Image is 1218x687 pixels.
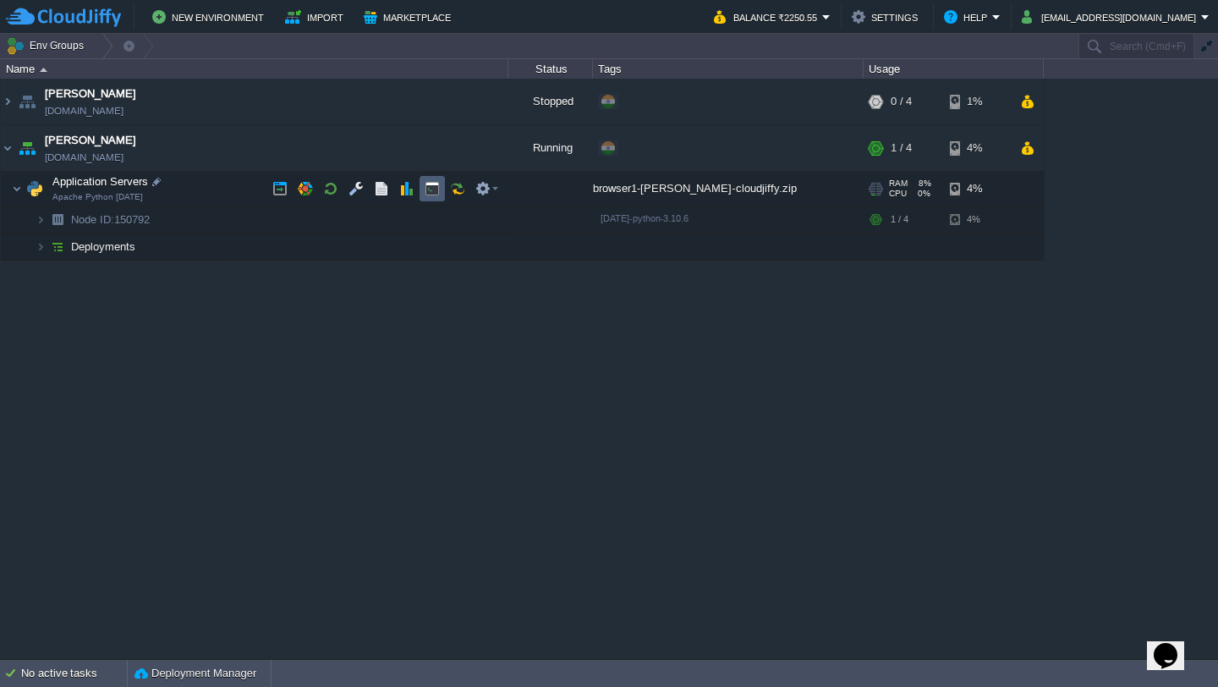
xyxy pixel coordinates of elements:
[46,206,69,233] img: AMDAwAAAACH5BAEAAAAALAAAAAABAAEAAAICRAEAOw==
[852,7,923,27] button: Settings
[15,125,39,171] img: AMDAwAAAACH5BAEAAAAALAAAAAABAAEAAAICRAEAOw==
[21,660,127,687] div: No active tasks
[864,59,1043,79] div: Usage
[45,132,136,149] a: [PERSON_NAME]
[891,79,912,124] div: 0 / 4
[285,7,348,27] button: Import
[51,174,151,189] span: Application Servers
[69,212,152,227] span: 150792
[52,192,143,202] span: Apache Python [DATE]
[889,179,908,189] span: RAM
[6,7,121,28] img: CloudJiffy
[1,79,14,124] img: AMDAwAAAACH5BAEAAAAALAAAAAABAAEAAAICRAEAOw==
[509,59,592,79] div: Status
[40,68,47,72] img: AMDAwAAAACH5BAEAAAAALAAAAAABAAEAAAICRAEAOw==
[594,59,863,79] div: Tags
[1022,7,1201,27] button: [EMAIL_ADDRESS][DOMAIN_NAME]
[950,206,1005,233] div: 4%
[508,125,593,171] div: Running
[23,172,47,206] img: AMDAwAAAACH5BAEAAAAALAAAAAABAAEAAAICRAEAOw==
[950,79,1005,124] div: 1%
[364,7,456,27] button: Marketplace
[12,172,22,206] img: AMDAwAAAACH5BAEAAAAALAAAAAABAAEAAAICRAEAOw==
[2,59,507,79] div: Name
[69,239,138,254] a: Deployments
[714,7,822,27] button: Balance ₹2250.55
[152,7,269,27] button: New Environment
[71,213,114,226] span: Node ID:
[45,149,123,166] a: [DOMAIN_NAME]
[36,206,46,233] img: AMDAwAAAACH5BAEAAAAALAAAAAABAAEAAAICRAEAOw==
[134,665,256,682] button: Deployment Manager
[601,213,689,223] span: [DATE]-python-3.10.6
[944,7,992,27] button: Help
[914,179,931,189] span: 8%
[45,102,123,119] a: [DOMAIN_NAME]
[46,234,69,260] img: AMDAwAAAACH5BAEAAAAALAAAAAABAAEAAAICRAEAOw==
[45,85,136,102] a: [PERSON_NAME]
[889,189,907,199] span: CPU
[950,172,1005,206] div: 4%
[36,234,46,260] img: AMDAwAAAACH5BAEAAAAALAAAAAABAAEAAAICRAEAOw==
[891,206,908,233] div: 1 / 4
[6,34,90,58] button: Env Groups
[593,172,864,206] div: browser1-[PERSON_NAME]-cloudjiffy.zip
[508,79,593,124] div: Stopped
[950,125,1005,171] div: 4%
[891,125,912,171] div: 1 / 4
[913,189,930,199] span: 0%
[1147,619,1201,670] iframe: chat widget
[69,212,152,227] a: Node ID:150792
[1,125,14,171] img: AMDAwAAAACH5BAEAAAAALAAAAAABAAEAAAICRAEAOw==
[15,79,39,124] img: AMDAwAAAACH5BAEAAAAALAAAAAABAAEAAAICRAEAOw==
[51,175,151,188] a: Application ServersApache Python [DATE]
